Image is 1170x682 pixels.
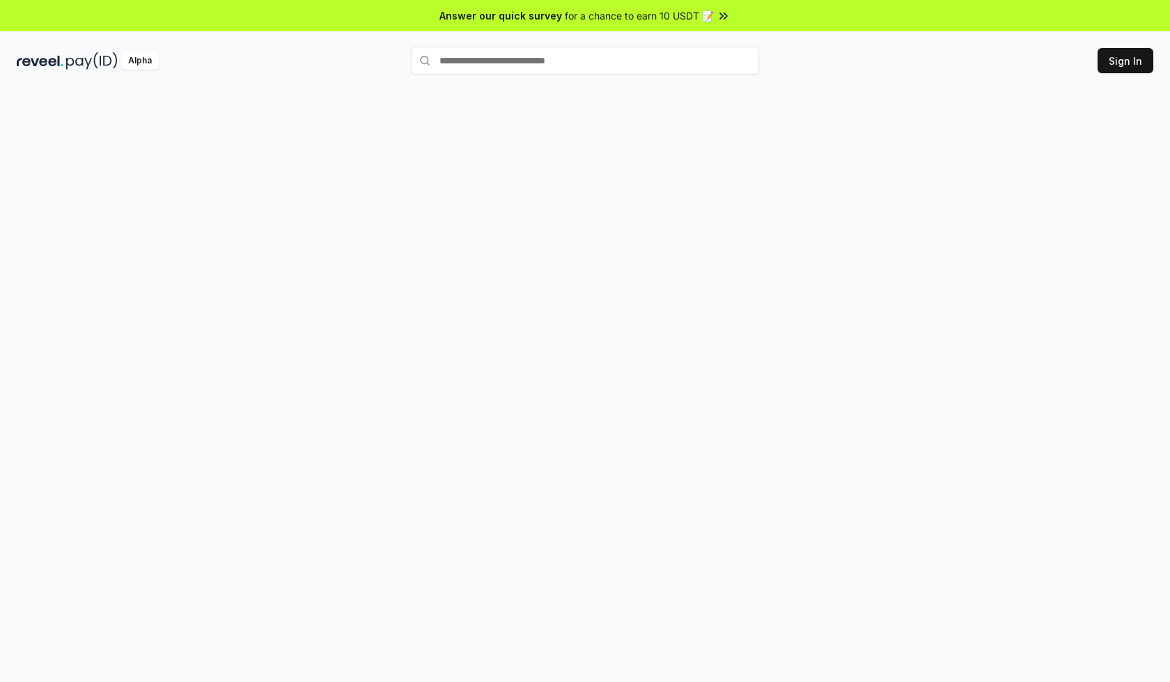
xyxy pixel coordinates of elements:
[120,52,159,70] div: Alpha
[66,52,118,70] img: pay_id
[439,8,562,23] span: Answer our quick survey
[1098,48,1153,73] button: Sign In
[17,52,63,70] img: reveel_dark
[565,8,714,23] span: for a chance to earn 10 USDT 📝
